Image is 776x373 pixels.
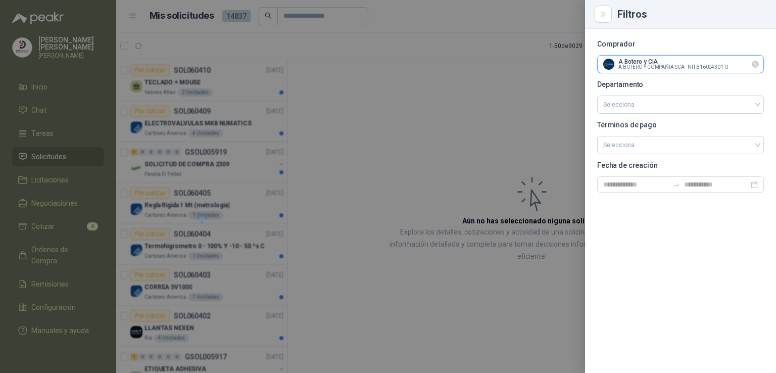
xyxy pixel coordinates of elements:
[617,9,764,19] div: Filtros
[597,8,609,20] button: Close
[597,41,764,47] p: Comprador
[672,180,680,189] span: to
[597,162,764,168] p: Fecha de creación
[597,122,764,128] p: Términos de pago
[752,61,759,68] button: Limpiar
[672,180,680,189] span: swap-right
[597,81,764,87] p: Departamento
